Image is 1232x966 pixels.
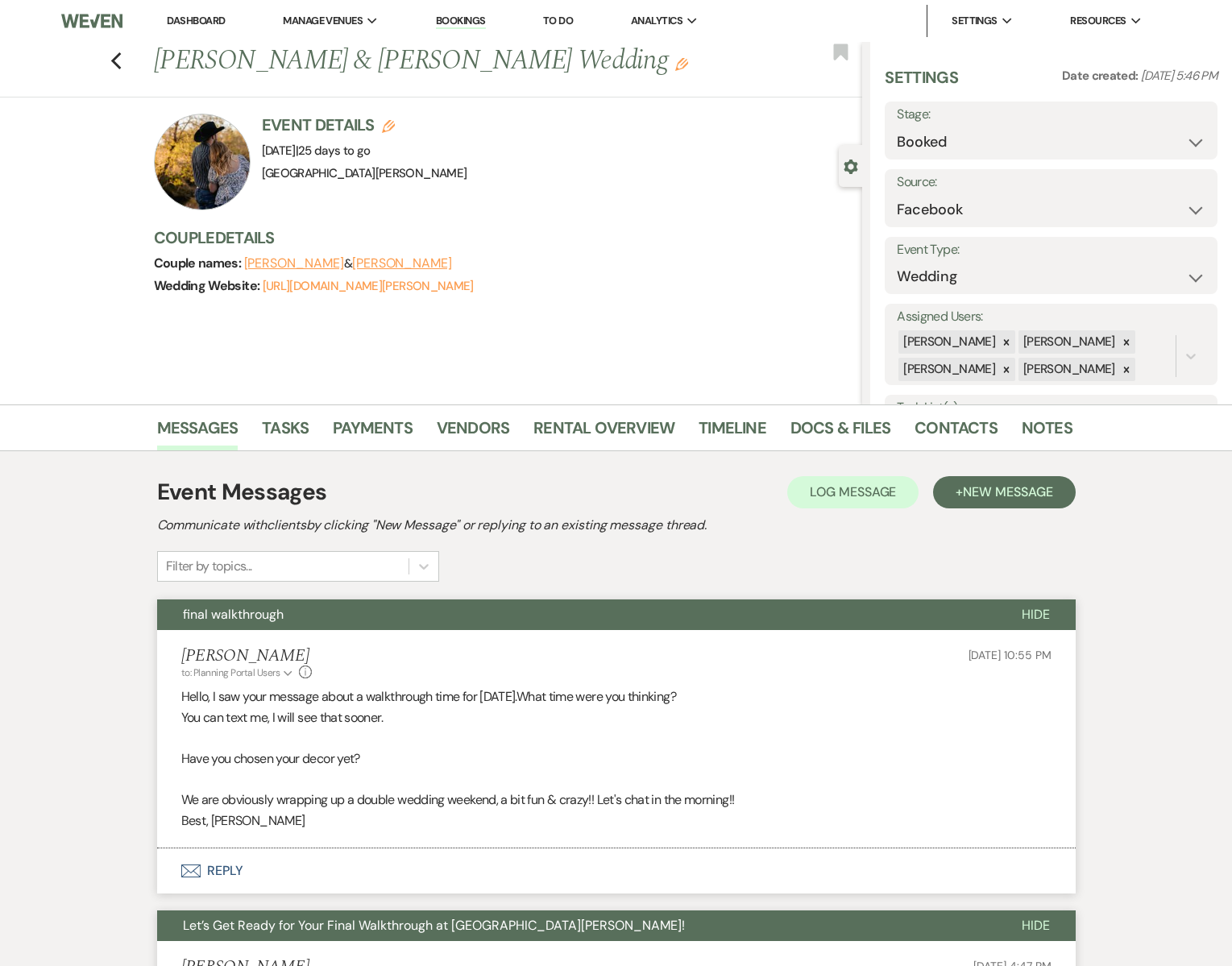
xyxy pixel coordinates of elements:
[61,4,122,38] img: Weven Logo
[533,415,674,450] a: Rental Overview
[915,415,998,450] a: Contacts
[181,811,1052,831] p: Best, [PERSON_NAME]
[1018,330,1118,354] div: [PERSON_NAME]
[157,516,1076,535] h2: Communicate with clients by clicking "New Message" or replying to an existing message thread.
[436,14,486,29] a: Bookings
[933,476,1075,508] button: +New Message
[262,114,467,136] h3: Event Details
[969,648,1052,662] span: [DATE] 10:55 PM
[154,226,847,249] h3: Couple Details
[897,103,1205,126] label: Stage:
[1022,917,1050,934] span: Hide
[333,415,413,450] a: Payments
[996,910,1076,941] button: Hide
[262,165,467,181] span: [GEOGRAPHIC_DATA][PERSON_NAME]
[154,255,244,272] span: Couple names:
[1070,13,1126,29] span: Resources
[167,14,225,27] a: Dashboard
[996,599,1076,630] button: Hide
[181,646,313,666] h5: [PERSON_NAME]
[157,599,996,630] button: final walkthrough
[897,396,1205,420] label: Task List(s):
[898,330,998,354] div: [PERSON_NAME]
[699,415,766,450] a: Timeline
[157,848,1076,893] button: Reply
[844,158,858,173] button: Close lead details
[897,305,1205,329] label: Assigned Users:
[352,257,452,270] button: [PERSON_NAME]
[543,14,573,27] a: To Do
[154,277,263,294] span: Wedding Website:
[1062,68,1141,84] span: Date created:
[898,358,998,381] div: [PERSON_NAME]
[1141,68,1217,84] span: [DATE] 5:46 PM
[157,475,327,509] h1: Event Messages
[1022,606,1050,623] span: Hide
[183,606,284,623] span: final walkthrough
[183,917,685,934] span: Let’s Get Ready for Your Final Walkthrough at [GEOGRAPHIC_DATA][PERSON_NAME]!
[244,257,344,270] button: [PERSON_NAME]
[298,143,371,159] span: 25 days to go
[787,476,919,508] button: Log Message
[437,415,509,450] a: Vendors
[296,143,371,159] span: |
[963,483,1052,500] span: New Message
[157,415,239,450] a: Messages
[283,13,363,29] span: Manage Venues
[157,910,996,941] button: Let’s Get Ready for Your Final Walkthrough at [GEOGRAPHIC_DATA][PERSON_NAME]!
[810,483,896,500] span: Log Message
[897,238,1205,262] label: Event Type:
[181,686,1052,707] p: Hello, I saw your message about a walkthrough time for [DATE].What time were you thinking?
[262,143,371,159] span: [DATE]
[181,748,1052,769] p: Have you chosen your decor yet?
[952,13,998,29] span: Settings
[675,56,688,71] button: Edit
[263,278,474,294] a: [URL][DOMAIN_NAME][PERSON_NAME]
[897,171,1205,194] label: Source:
[166,557,252,576] div: Filter by topics...
[631,13,682,29] span: Analytics
[1018,358,1118,381] div: [PERSON_NAME]
[181,665,296,680] button: to: Planning Portal Users
[154,42,715,81] h1: [PERSON_NAME] & [PERSON_NAME] Wedding
[244,255,452,272] span: &
[1022,415,1072,450] a: Notes
[181,707,1052,728] p: You can text me, I will see that sooner.
[790,415,890,450] a: Docs & Files
[262,415,309,450] a: Tasks
[181,666,280,679] span: to: Planning Portal Users
[885,66,958,102] h3: Settings
[181,790,1052,811] p: We are obviously wrapping up a double wedding weekend, a bit fun & crazy!! Let's chat in the morn...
